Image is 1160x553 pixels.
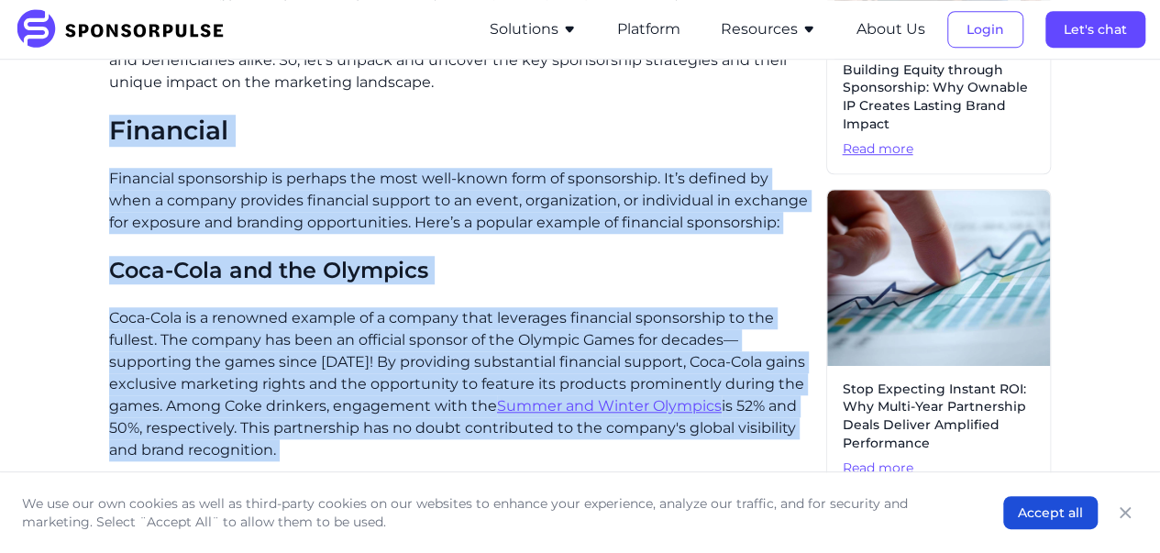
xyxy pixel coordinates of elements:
h3: Coca-Cola and the Olympics [109,256,812,284]
a: Summer and Winter Olympics [497,397,722,415]
button: About Us [856,18,925,40]
img: SponsorPulse [15,9,238,50]
a: Stop Expecting Instant ROI: Why Multi-Year Partnership Deals Deliver Amplified PerformanceRead more [826,189,1051,493]
h2: Financial [109,116,812,147]
button: Platform [617,18,680,40]
p: Financial sponsorship is perhaps the most well-known form of sponsorship. It’s defined by when a ... [109,168,812,234]
button: Login [947,11,1023,48]
span: Stop Expecting Instant ROI: Why Multi-Year Partnership Deals Deliver Amplified Performance [842,381,1035,452]
iframe: Chat Widget [1068,465,1160,553]
button: Resources [721,18,816,40]
a: About Us [856,21,925,38]
button: Accept all [1003,496,1098,529]
button: Let's chat [1045,11,1145,48]
a: Platform [617,21,680,38]
p: Coca-Cola is a renowned example of a company that leverages financial sponsorship to the fullest.... [109,307,812,461]
p: We use our own cookies as well as third-party cookies on our websites to enhance your experience,... [22,494,967,531]
span: Read more [842,459,1035,478]
span: Read more [842,140,1035,159]
span: Building Equity through Sponsorship: Why Ownable IP Creates Lasting Brand Impact [842,61,1035,133]
button: Solutions [490,18,577,40]
a: Login [947,21,1023,38]
a: Let's chat [1045,21,1145,38]
img: Sponsorship ROI image [827,190,1050,366]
